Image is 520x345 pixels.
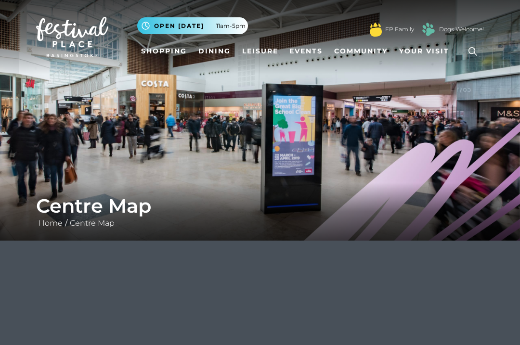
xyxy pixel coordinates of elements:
[216,22,246,30] span: 11am-5pm
[399,46,449,56] span: Your Visit
[286,42,326,60] a: Events
[137,17,248,34] button: Open [DATE] 11am-5pm
[385,25,414,34] a: FP Family
[154,22,204,30] span: Open [DATE]
[330,42,391,60] a: Community
[29,194,491,229] div: /
[36,218,65,228] a: Home
[36,194,484,217] h1: Centre Map
[439,25,484,34] a: Dogs Welcome!
[238,42,282,60] a: Leisure
[395,42,458,60] a: Your Visit
[137,42,191,60] a: Shopping
[195,42,234,60] a: Dining
[67,218,117,228] a: Centre Map
[36,17,108,57] img: Festival Place Logo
